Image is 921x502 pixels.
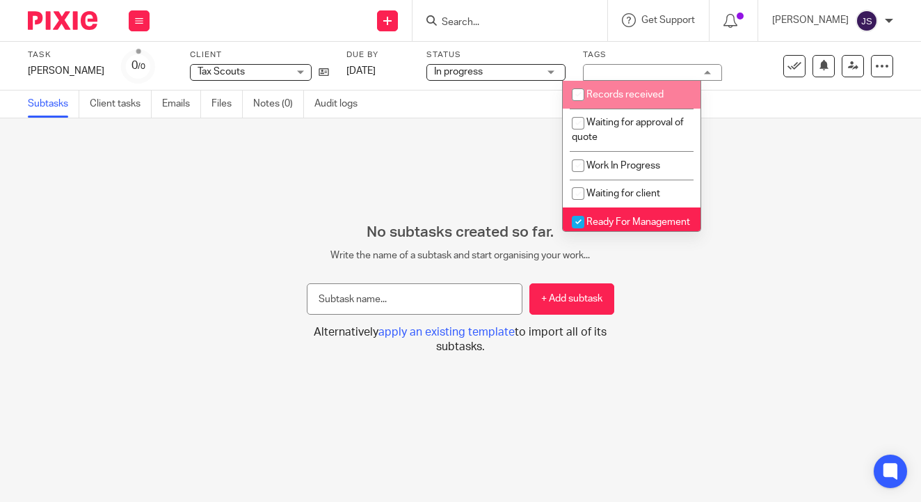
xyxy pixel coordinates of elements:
small: /0 [138,63,145,70]
h2: No subtasks created so far. [307,223,614,242]
p: [PERSON_NAME] [772,13,849,27]
a: Notes (0) [253,91,304,118]
span: apply an existing template [378,327,515,338]
a: Emails [162,91,201,118]
label: Tags [583,49,722,61]
div: [PERSON_NAME] [28,64,104,78]
img: Pixie [28,11,97,30]
span: Work In Progress [586,161,660,171]
div: Mark Brady [28,64,104,78]
span: [DATE] [346,66,376,76]
a: Client tasks [90,91,152,118]
button: + Add subtask [529,283,614,315]
span: Ready For Management Review [572,217,690,242]
label: Due by [346,49,409,61]
input: Search [440,17,566,29]
label: Status [426,49,566,61]
span: In progress [434,67,483,77]
span: Waiting for client [586,189,660,198]
div: 0 [131,58,145,74]
span: Records received [586,90,664,100]
label: Task [28,49,104,61]
span: Tax Scouts [198,67,245,77]
a: Subtasks [28,91,79,118]
a: Files [211,91,243,118]
p: Write the name of a subtask and start organising your work... [307,249,614,262]
span: Waiting for approval of quote [572,118,684,142]
button: Alternativelyapply an existing templateto import all of its subtasks. [307,325,614,355]
img: svg%3E [856,10,878,32]
span: Get Support [641,15,695,25]
a: Audit logs [314,91,368,118]
label: Client [190,49,329,61]
input: Subtask name... [307,283,522,315]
